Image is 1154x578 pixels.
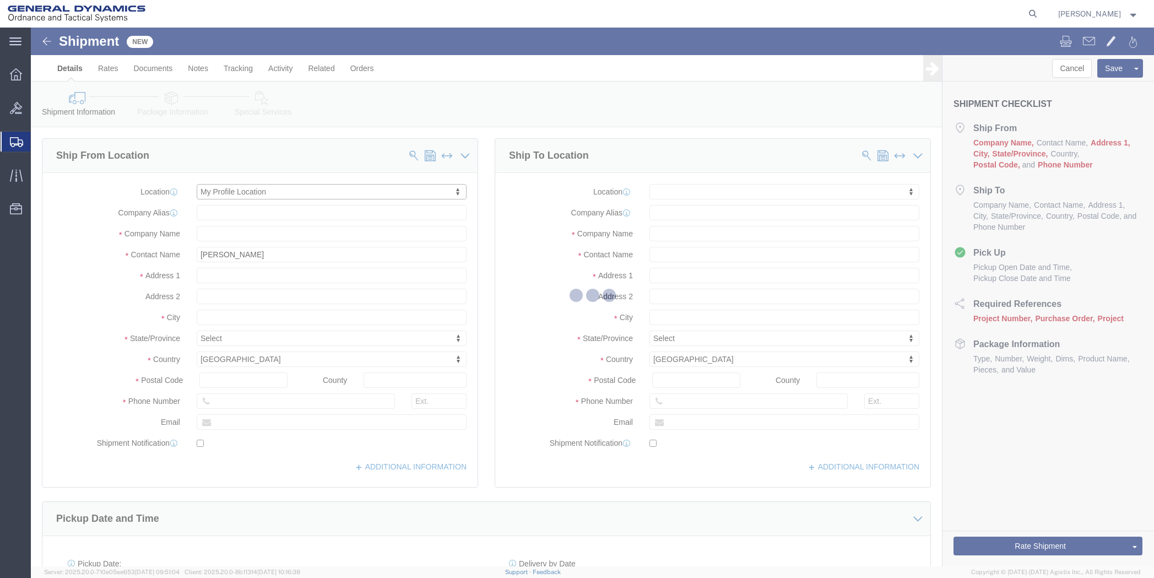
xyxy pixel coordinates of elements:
span: [DATE] 10:16:38 [257,569,300,575]
a: Support [505,569,533,575]
span: Mariano Maldonado [1058,8,1121,20]
span: [DATE] 09:51:04 [135,569,180,575]
span: Copyright © [DATE]-[DATE] Agistix Inc., All Rights Reserved [971,568,1141,577]
button: [PERSON_NAME] [1058,7,1139,20]
img: logo [8,6,145,22]
span: Client: 2025.20.0-8b113f4 [185,569,300,575]
a: Feedback [533,569,561,575]
span: Server: 2025.20.0-710e05ee653 [44,569,180,575]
